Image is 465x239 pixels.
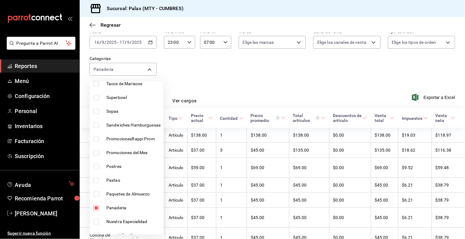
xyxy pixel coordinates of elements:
[106,122,161,128] span: Sandwiches Hamburguesas
[106,177,161,184] span: Pastas
[106,191,161,197] span: Paquetes de Almuerzo
[106,150,161,156] span: Promociones del Mes
[106,94,161,101] span: Superbowl
[106,218,161,225] span: Nuestra Especialidad
[106,205,161,211] span: Panaderia
[106,232,161,239] span: Menu Infantil
[106,81,161,87] span: Tacos de Mariscos
[106,136,161,142] span: PromocionesRappi Prom
[106,163,161,170] span: Postres
[106,108,161,115] span: Sopas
